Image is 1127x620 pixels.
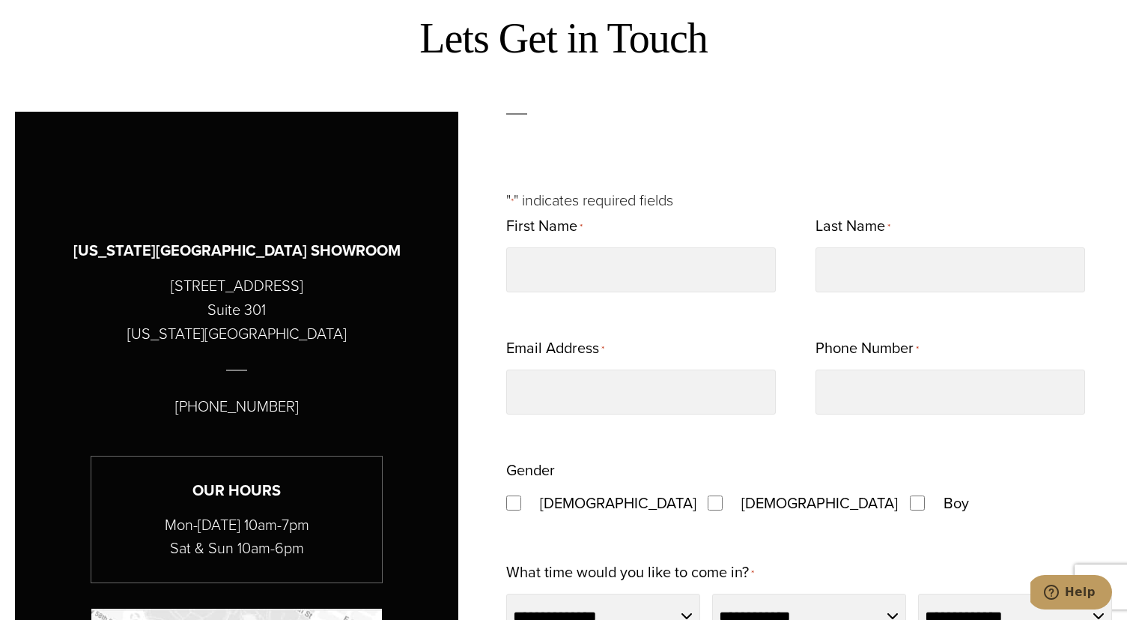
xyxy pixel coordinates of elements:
h2: Lets Get in Touch [15,13,1112,64]
p: [STREET_ADDRESS] Suite 301 [US_STATE][GEOGRAPHIC_DATA] [127,274,347,346]
label: [DEMOGRAPHIC_DATA] [726,490,904,517]
iframe: Opens a widget where you can chat to one of our agents [1030,575,1112,613]
h3: [US_STATE][GEOGRAPHIC_DATA] SHOWROOM [73,239,401,262]
p: Mon-[DATE] 10am-7pm Sat & Sun 10am-6pm [91,514,382,560]
label: [DEMOGRAPHIC_DATA] [525,490,702,517]
label: What time would you like to come in? [506,559,754,588]
label: Last Name [815,212,890,241]
p: " " indicates required fields [506,188,1112,212]
p: [PHONE_NUMBER] [175,394,299,418]
legend: Gender [506,457,555,484]
label: Email Address [506,334,604,364]
label: Boy [929,490,984,517]
label: Phone Number [815,334,919,364]
h3: Our Hours [91,479,382,502]
label: First Name [506,212,583,241]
